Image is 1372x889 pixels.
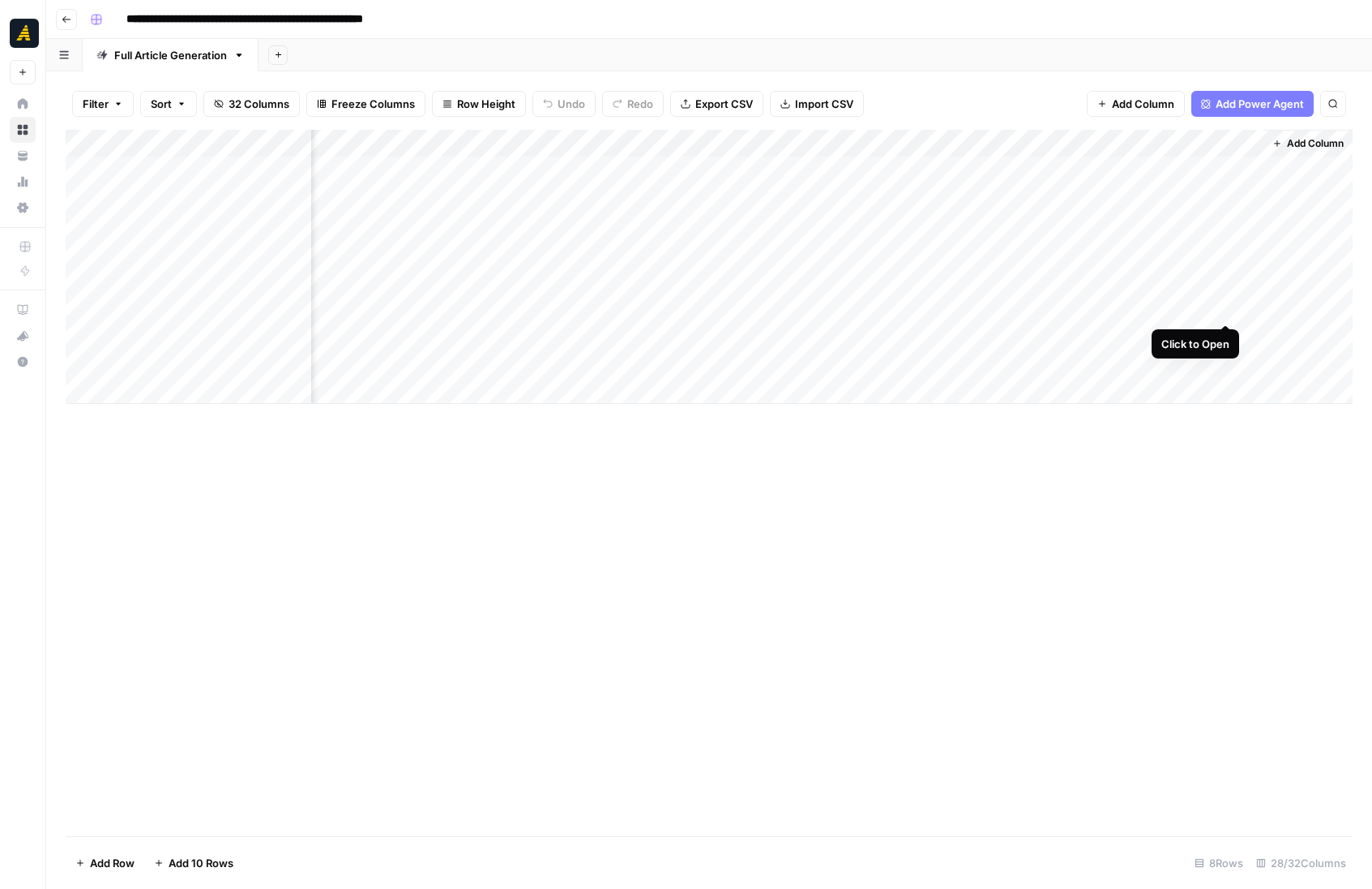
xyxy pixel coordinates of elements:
span: Add Power Agent [1216,96,1304,112]
a: AirOps Academy [10,297,36,323]
span: Add Row [90,855,135,871]
a: Full Article Generation [83,39,259,71]
button: Help + Support [10,349,36,375]
a: Settings [10,195,36,221]
span: Import CSV [795,96,853,112]
span: Row Height [457,96,515,112]
span: Add Column [1112,96,1174,112]
button: Add 10 Rows [144,850,243,876]
div: 8 Rows [1188,850,1250,876]
span: Sort [151,96,172,112]
button: Add Row [66,850,144,876]
span: Add 10 Rows [169,855,233,871]
button: Undo [532,91,596,117]
button: Add Column [1087,91,1185,117]
div: What's new? [11,324,35,348]
button: Import CSV [770,91,864,117]
a: Usage [10,169,36,195]
button: Redo [602,91,664,117]
button: What's new? [10,323,36,349]
button: Sort [140,91,197,117]
span: Undo [558,96,585,112]
button: Export CSV [670,91,763,117]
span: Redo [627,96,653,112]
span: 32 Columns [229,96,289,112]
a: Home [10,91,36,117]
button: Add Power Agent [1191,91,1314,117]
button: Row Height [432,91,526,117]
button: Freeze Columns [306,91,425,117]
div: 28/32 Columns [1250,850,1353,876]
img: Marketers in Demand Logo [10,19,39,48]
span: Add Column [1287,136,1344,151]
button: Filter [72,91,134,117]
button: 32 Columns [203,91,300,117]
a: Browse [10,117,36,143]
button: Add Column [1266,133,1350,154]
span: Export CSV [695,96,753,112]
div: Full Article Generation [114,47,227,63]
span: Freeze Columns [331,96,415,112]
button: Workspace: Marketers in Demand [10,13,36,54]
span: Filter [83,96,109,112]
a: Your Data [10,143,36,169]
